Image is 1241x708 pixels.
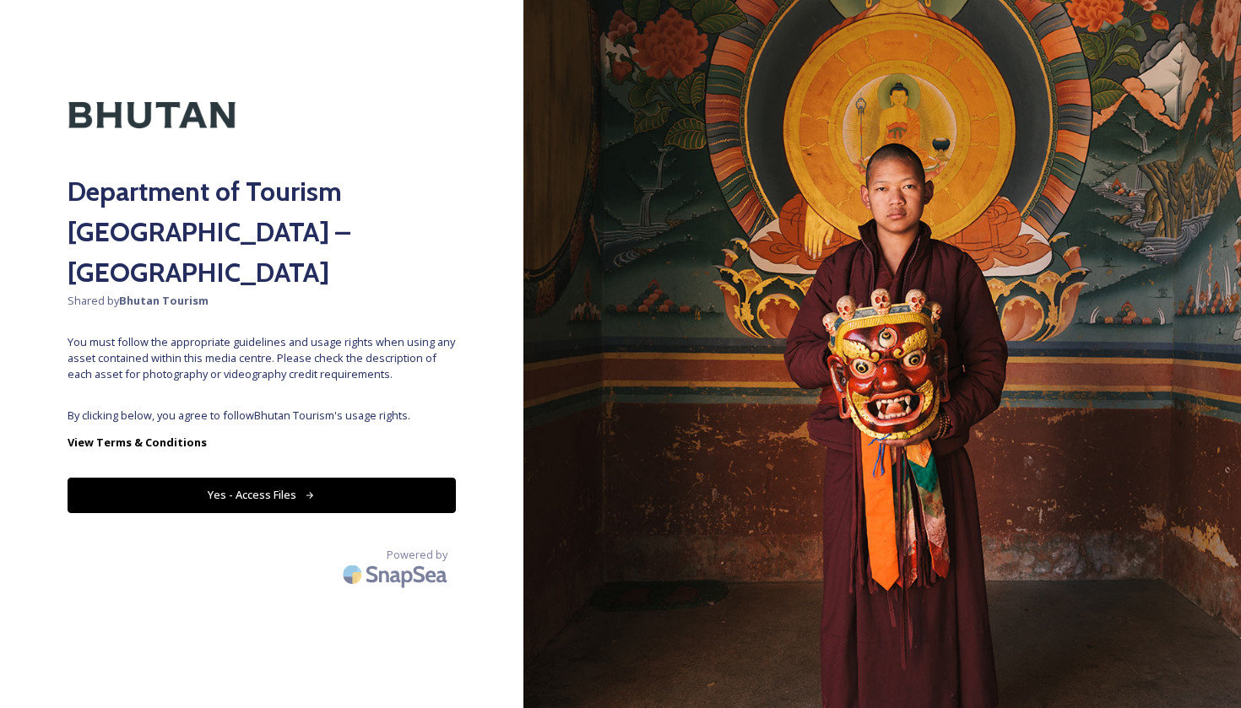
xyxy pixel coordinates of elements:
[119,293,209,308] strong: Bhutan Tourism
[68,171,456,293] h2: Department of Tourism [GEOGRAPHIC_DATA] – [GEOGRAPHIC_DATA]
[68,478,456,512] button: Yes - Access Files
[387,547,447,563] span: Powered by
[338,554,456,594] img: SnapSea Logo
[68,68,236,163] img: Kingdom-of-Bhutan-Logo.png
[68,432,456,452] a: View Terms & Conditions
[68,334,456,383] span: You must follow the appropriate guidelines and usage rights when using any asset contained within...
[68,293,456,309] span: Shared by
[68,435,207,450] strong: View Terms & Conditions
[68,408,456,424] span: By clicking below, you agree to follow Bhutan Tourism 's usage rights.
